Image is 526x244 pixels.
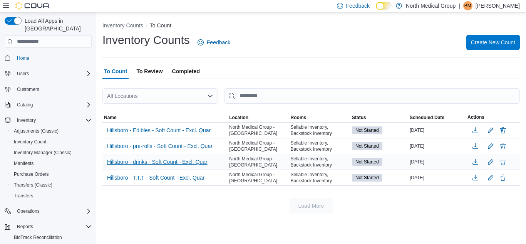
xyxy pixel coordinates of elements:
span: Inventory [17,117,36,123]
span: Hillsboro - T.T.T - Soft Count - Excl. Quar [107,174,204,182]
span: Not Started [355,127,379,134]
span: Home [14,53,92,63]
span: Create New Count [471,39,515,46]
span: Inventory Count [11,137,92,146]
span: Not Started [352,126,382,134]
button: Status [350,113,408,122]
button: Users [2,68,95,79]
span: Inventory Manager (Classic) [11,148,92,157]
span: North Medical Group - [GEOGRAPHIC_DATA] [229,140,287,152]
span: Hillsboro - pre-rolls - Soft Count - Excl. Quar [107,142,213,150]
button: Rooms [289,113,350,122]
button: Inventory [2,115,95,126]
span: Operations [17,208,40,214]
span: Location [229,114,248,121]
button: Inventory Count [8,136,95,147]
span: Customers [17,86,39,93]
span: Customers [14,84,92,94]
div: Sellable Inventory, Backstock Inventory [289,154,350,170]
button: Manifests [8,158,95,169]
span: Name [104,114,117,121]
input: Dark Mode [376,2,392,10]
button: Name [102,113,228,122]
button: Scheduled Date [408,113,466,122]
span: Reports [14,222,92,231]
span: Reports [17,224,33,230]
span: Not Started [352,142,382,150]
a: Purchase Orders [11,170,52,179]
span: Feedback [207,39,230,46]
button: Users [14,69,32,78]
span: Not Started [355,174,379,181]
span: Inventory Manager (Classic) [14,150,72,156]
button: Inventory Manager (Classic) [8,147,95,158]
button: Delete [498,141,508,151]
button: Home [2,52,95,64]
span: Home [17,55,29,61]
button: Edit count details [486,140,495,152]
button: Delete [498,157,508,167]
button: Operations [14,207,43,216]
span: Load All Apps in [GEOGRAPHIC_DATA] [22,17,92,32]
button: Reports [14,222,36,231]
span: Not Started [352,158,382,166]
span: Users [17,71,29,77]
span: North Medical Group - [GEOGRAPHIC_DATA] [229,172,287,184]
span: Hillsboro - drinks - Soft Count - Excl. Quar [107,158,208,166]
span: Not Started [355,143,379,150]
span: Adjustments (Classic) [11,126,92,136]
span: Not Started [352,174,382,182]
button: Edit count details [486,125,495,136]
div: [DATE] [408,141,466,151]
a: Manifests [11,159,37,168]
span: Not Started [355,158,379,165]
button: Create New Count [466,35,520,50]
span: Status [352,114,366,121]
span: Completed [172,64,200,79]
span: Hillsboro - Edibles - Soft Count - Excl. Quar [107,126,211,134]
button: Open list of options [207,93,213,99]
div: [DATE] [408,173,466,182]
button: Operations [2,206,95,217]
a: Transfers (Classic) [11,180,55,190]
a: BioTrack Reconciliation [11,233,65,242]
span: Users [14,69,92,78]
button: Catalog [14,100,36,109]
a: Inventory Count [11,137,50,146]
span: Inventory Count [14,139,47,145]
button: Hillsboro - drinks - Soft Count - Excl. Quar [104,156,211,168]
button: Customers [2,84,95,95]
span: Purchase Orders [11,170,92,179]
a: Adjustments (Classic) [11,126,62,136]
p: North Medical Group [406,1,456,10]
button: Edit count details [486,172,495,183]
button: BioTrack Reconciliation [8,232,95,243]
button: Inventory [14,116,39,125]
span: North Medical Group - [GEOGRAPHIC_DATA] [229,124,287,136]
a: Inventory Manager (Classic) [11,148,75,157]
span: Adjustments (Classic) [14,128,59,134]
span: Transfers [14,193,33,199]
span: BioTrack Reconciliation [11,233,92,242]
span: Catalog [17,102,33,108]
div: Sellable Inventory, Backstock Inventory [289,138,350,154]
div: [DATE] [408,126,466,135]
button: Edit count details [486,156,495,168]
a: Customers [14,85,42,94]
span: Scheduled Date [410,114,444,121]
p: [PERSON_NAME] [476,1,520,10]
a: Home [14,54,32,63]
span: Catalog [14,100,92,109]
span: Load More [298,202,324,210]
span: Manifests [11,159,92,168]
div: Sellable Inventory, Backstock Inventory [289,170,350,185]
div: [DATE] [408,157,466,167]
span: Rooms [291,114,307,121]
span: Manifests [14,160,34,167]
button: Location [228,113,289,122]
p: | [459,1,460,10]
span: Purchase Orders [14,171,49,177]
button: Hillsboro - Edibles - Soft Count - Excl. Quar [104,125,214,136]
button: Adjustments (Classic) [8,126,95,136]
